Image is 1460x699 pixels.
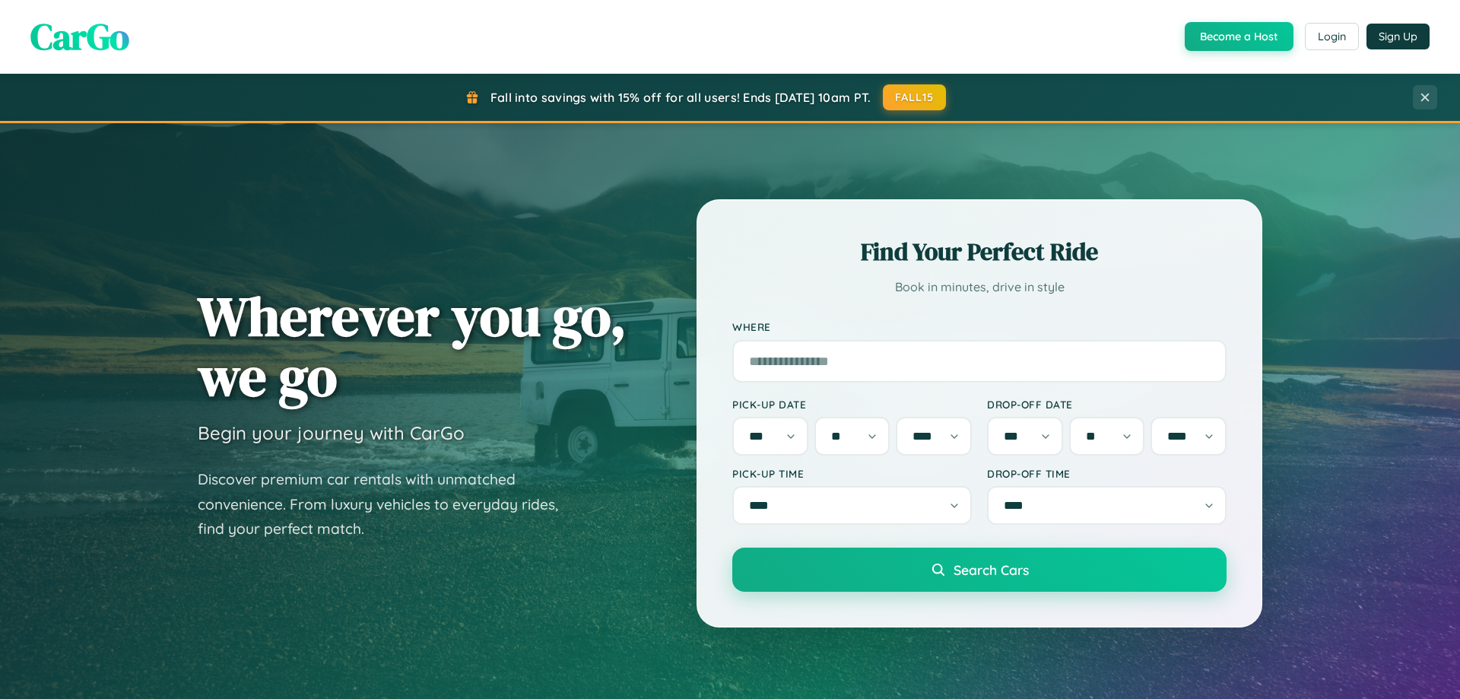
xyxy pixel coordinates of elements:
label: Drop-off Date [987,398,1227,411]
button: Login [1305,23,1359,50]
label: Pick-up Date [732,398,972,411]
p: Book in minutes, drive in style [732,276,1227,298]
h1: Wherever you go, we go [198,286,627,406]
label: Where [732,321,1227,334]
button: Search Cars [732,548,1227,592]
button: Become a Host [1185,22,1293,51]
span: Search Cars [954,561,1029,578]
button: FALL15 [883,84,947,110]
span: CarGo [30,11,129,62]
span: Fall into savings with 15% off for all users! Ends [DATE] 10am PT. [490,90,871,105]
label: Drop-off Time [987,467,1227,480]
button: Sign Up [1366,24,1430,49]
label: Pick-up Time [732,467,972,480]
h2: Find Your Perfect Ride [732,235,1227,268]
h3: Begin your journey with CarGo [198,421,465,444]
p: Discover premium car rentals with unmatched convenience. From luxury vehicles to everyday rides, ... [198,467,578,542]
